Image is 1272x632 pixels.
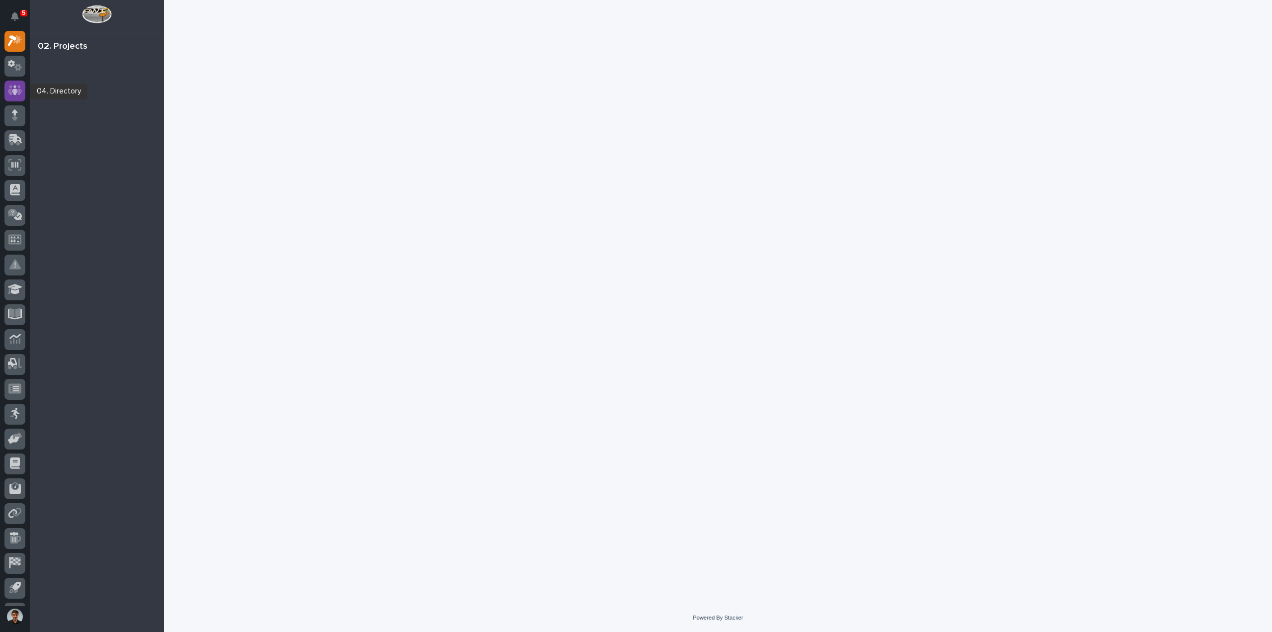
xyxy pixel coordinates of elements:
div: Notifications5 [12,12,25,28]
p: 5 [22,9,25,16]
button: Notifications [4,6,25,27]
img: Workspace Logo [82,5,111,23]
button: users-avatar [4,606,25,627]
a: Powered By Stacker [693,615,743,621]
div: 02. Projects [38,41,87,52]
